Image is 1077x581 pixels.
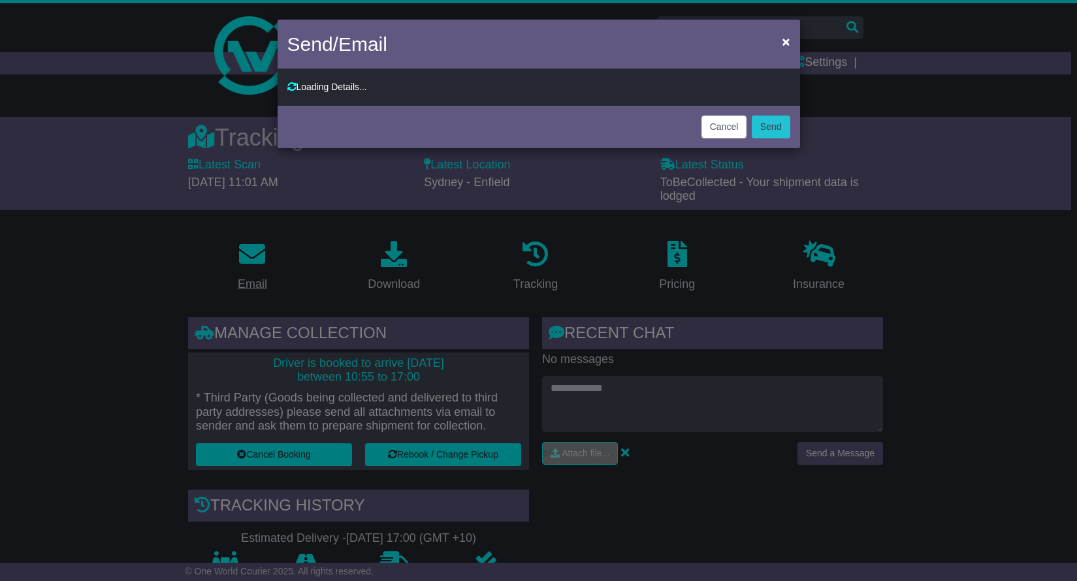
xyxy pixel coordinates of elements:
[775,28,796,55] button: Close
[752,116,790,138] button: Send
[782,34,790,49] span: ×
[701,116,747,138] button: Cancel
[287,82,790,93] div: Loading Details...
[287,29,387,59] h4: Send/Email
